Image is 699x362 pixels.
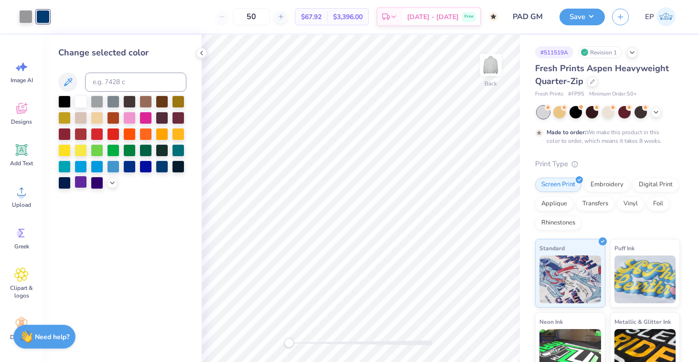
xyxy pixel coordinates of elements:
span: $3,396.00 [333,12,363,22]
div: Applique [535,197,573,211]
strong: Need help? [35,332,69,341]
div: Change selected color [58,46,186,59]
div: Rhinestones [535,216,581,230]
input: – – [233,8,270,25]
div: Foil [647,197,669,211]
span: Fresh Prints [535,90,563,98]
div: We make this product in this color to order, which means it takes 8 weeks. [547,128,664,145]
span: Designs [11,118,32,126]
span: Add Text [10,160,33,167]
span: $67.92 [301,12,322,22]
span: Free [464,13,473,20]
span: Metallic & Glitter Ink [614,317,671,327]
span: Standard [539,243,565,253]
span: Minimum Order: 50 + [589,90,637,98]
span: Upload [12,201,31,209]
a: EP [641,7,680,26]
div: Transfers [576,197,614,211]
span: [DATE] - [DATE] [407,12,459,22]
button: Save [559,9,605,25]
div: Vinyl [617,197,644,211]
span: Image AI [11,76,33,84]
span: Greek [14,243,29,250]
span: Clipart & logos [6,284,37,299]
span: Puff Ink [614,243,634,253]
img: Standard [539,256,601,303]
img: Back [481,55,500,75]
div: Embroidery [584,178,630,192]
div: Revision 1 [578,46,622,58]
span: # FP95 [568,90,584,98]
input: e.g. 7428 c [85,73,186,92]
span: Fresh Prints Aspen Heavyweight Quarter-Zip [535,63,669,87]
strong: Made to order: [547,128,586,136]
span: Decorate [10,333,33,341]
div: Digital Print [633,178,679,192]
span: Neon Ink [539,317,563,327]
div: Back [484,79,497,88]
div: Print Type [535,159,680,170]
span: EP [645,11,654,22]
img: Puff Ink [614,256,676,303]
div: # 511519A [535,46,573,58]
div: Screen Print [535,178,581,192]
img: Ella Parastaran [656,7,676,26]
div: Accessibility label [284,338,294,348]
input: Untitled Design [505,7,552,26]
